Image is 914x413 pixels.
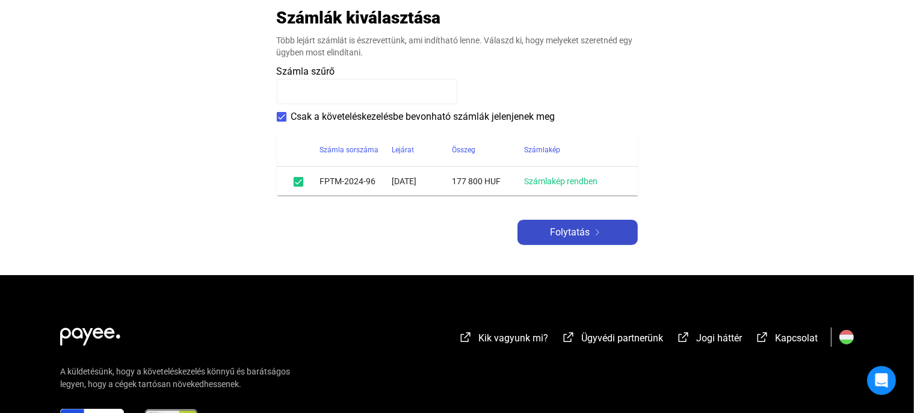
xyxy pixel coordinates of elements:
[320,167,392,196] td: FPTM-2024-96
[561,331,576,343] img: external-link-white
[320,143,392,157] div: Számla sorszáma
[561,334,663,346] a: external-link-whiteÜgyvédi partnerünk
[452,143,476,157] div: Összeg
[590,229,605,235] img: arrow-right-white
[392,143,415,157] div: Lejárat
[277,7,441,28] h2: Számlák kiválasztása
[517,220,638,245] button: Folytatásarrow-right-white
[277,66,335,77] span: Számla szűrő
[525,143,561,157] div: Számlakép
[459,331,473,343] img: external-link-white
[676,331,691,343] img: external-link-white
[525,176,598,186] a: Számlakép rendben
[676,334,742,346] a: external-link-whiteJogi háttér
[755,334,818,346] a: external-link-whiteKapcsolat
[392,143,452,157] div: Lejárat
[320,143,379,157] div: Számla sorszáma
[775,332,818,344] span: Kapcsolat
[452,167,525,196] td: 177 800 HUF
[581,332,663,344] span: Ügyvédi partnerünk
[525,143,623,157] div: Számlakép
[291,110,555,124] span: Csak a követeléskezelésbe bevonható számlák jelenjenek meg
[277,34,638,58] div: Több lejárt számlát is észrevettünk, ami indítható lenne. Válaszd ki, hogy melyeket szeretnéd egy...
[696,332,742,344] span: Jogi háttér
[452,143,525,157] div: Összeg
[839,330,854,344] img: HU.svg
[392,167,452,196] td: [DATE]
[755,331,770,343] img: external-link-white
[551,225,590,240] span: Folytatás
[459,334,548,346] a: external-link-whiteKik vagyunk mi?
[478,332,548,344] span: Kik vagyunk mi?
[867,366,896,395] div: Open Intercom Messenger
[60,321,120,346] img: white-payee-white-dot.svg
